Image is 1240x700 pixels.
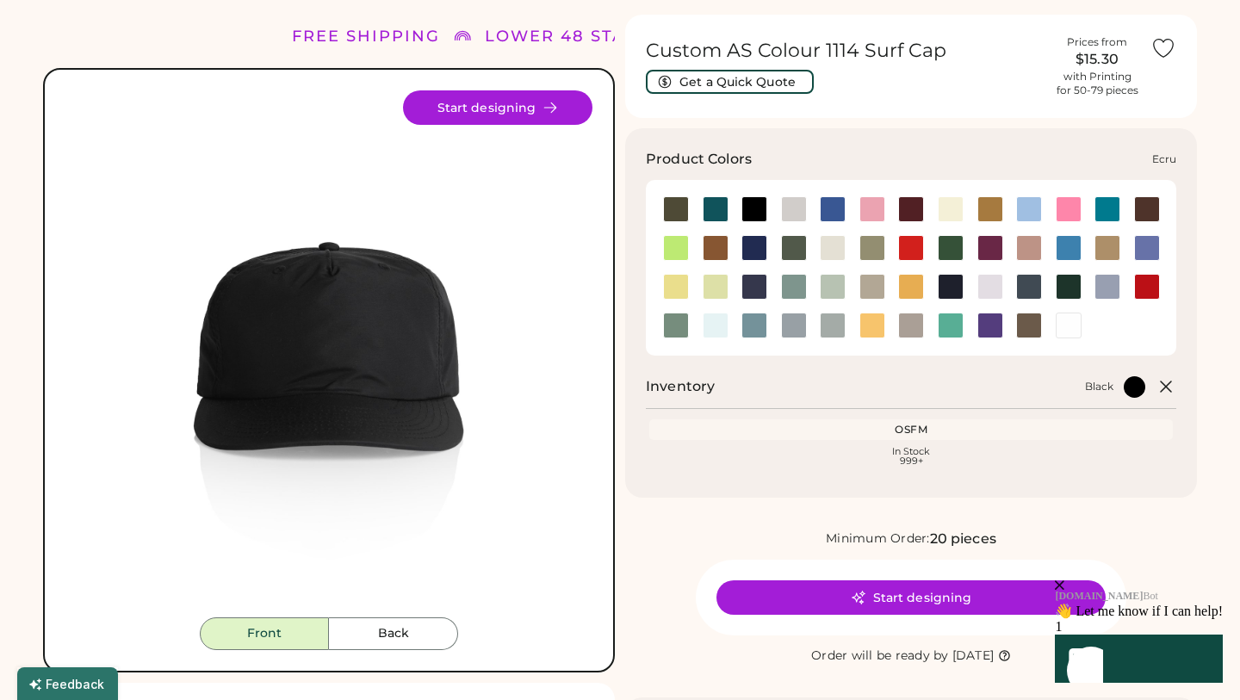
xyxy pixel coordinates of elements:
[403,90,592,125] button: Start designing
[65,90,592,617] div: 1114 Style Image
[329,617,458,650] button: Back
[1067,35,1127,49] div: Prices from
[1152,152,1176,166] div: Ecru
[952,479,1236,697] iframe: Front Chat
[811,647,949,665] div: Order will be ready by
[292,25,440,48] div: FREE SHIPPING
[65,90,592,617] img: 1114 - Black Front Image
[653,423,1169,437] div: OSFM
[646,376,715,397] h2: Inventory
[930,529,996,549] div: 20 pieces
[653,447,1169,466] div: In Stock 999+
[646,70,814,94] button: Get a Quick Quote
[646,39,1044,63] h1: Custom AS Colour 1114 Surf Cap
[485,25,659,48] div: LOWER 48 STATES
[646,149,752,170] h3: Product Colors
[1054,49,1140,70] div: $15.30
[1057,70,1138,97] div: with Printing for 50-79 pieces
[826,530,930,548] div: Minimum Order:
[1085,380,1113,393] div: Black
[716,580,1106,615] button: Start designing
[200,617,329,650] button: Front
